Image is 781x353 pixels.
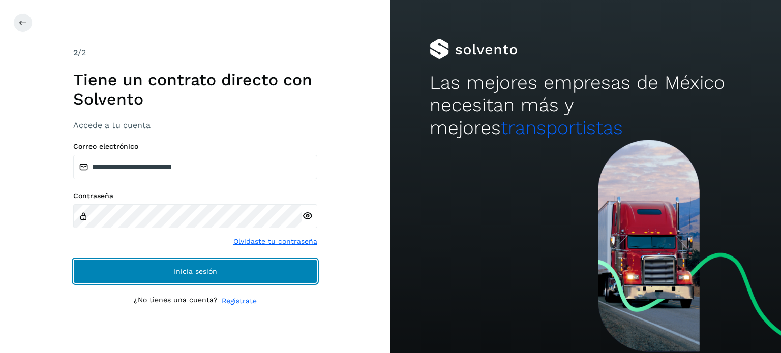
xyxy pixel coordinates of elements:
h2: Las mejores empresas de México necesitan más y mejores [430,72,742,139]
label: Correo electrónico [73,142,317,151]
span: 2 [73,48,78,57]
a: Olvidaste tu contraseña [233,236,317,247]
span: transportistas [501,117,623,139]
h1: Tiene un contrato directo con Solvento [73,70,317,109]
a: Regístrate [222,296,257,306]
span: Inicia sesión [174,268,217,275]
h3: Accede a tu cuenta [73,120,317,130]
label: Contraseña [73,191,317,200]
button: Inicia sesión [73,259,317,283]
p: ¿No tienes una cuenta? [134,296,218,306]
div: /2 [73,47,317,59]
